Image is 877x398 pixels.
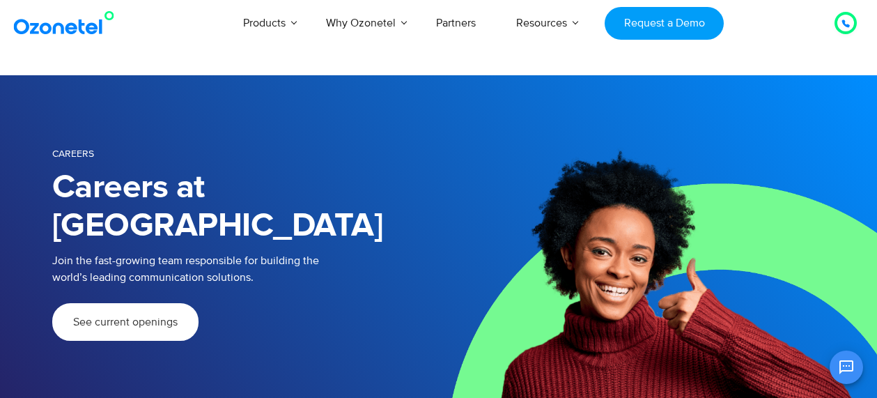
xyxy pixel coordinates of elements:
[73,316,178,328] span: See current openings
[830,351,863,384] button: Open chat
[52,169,439,245] h1: Careers at [GEOGRAPHIC_DATA]
[52,303,199,341] a: See current openings
[52,252,418,286] p: Join the fast-growing team responsible for building the world’s leading communication solutions.
[52,148,94,160] span: Careers
[605,7,724,40] a: Request a Demo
